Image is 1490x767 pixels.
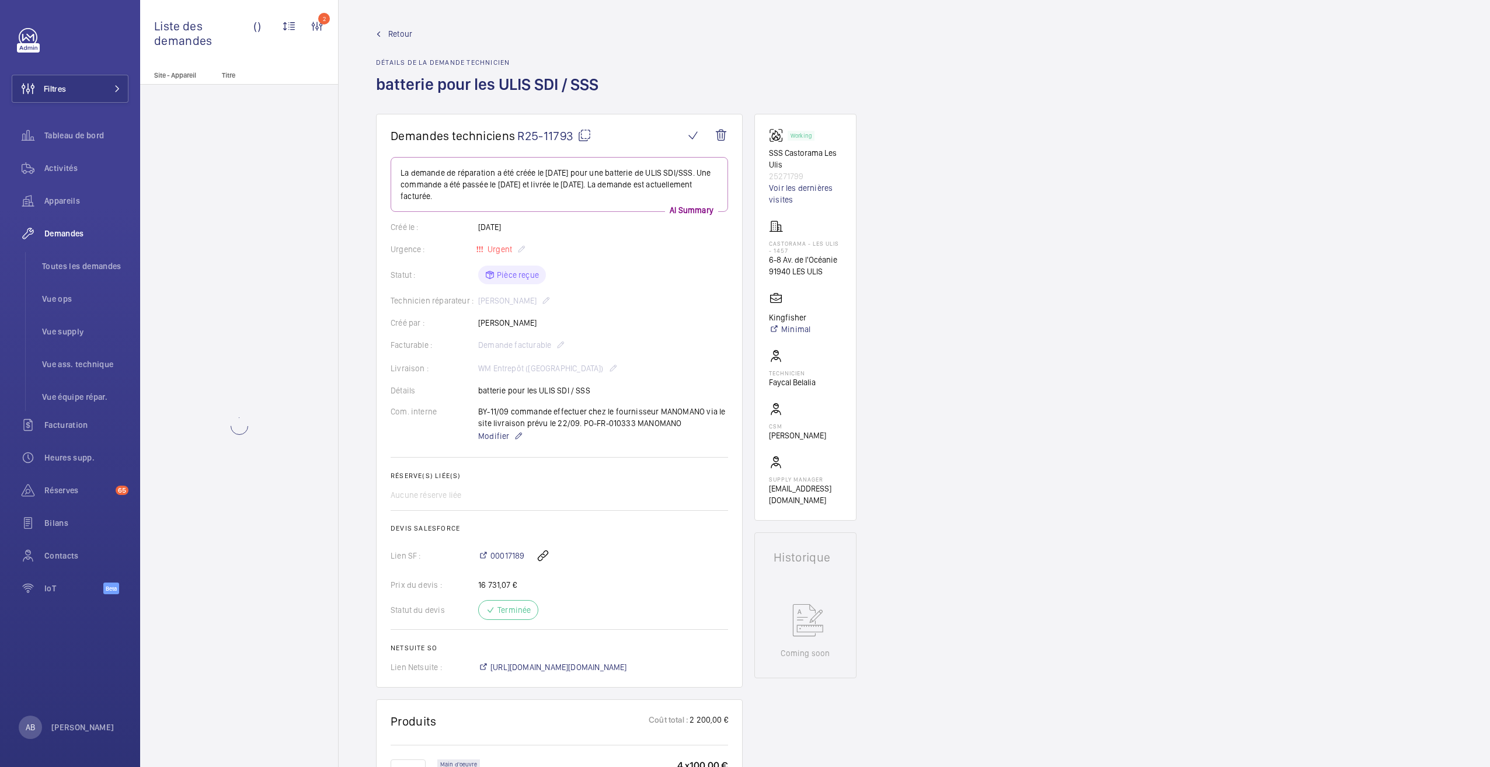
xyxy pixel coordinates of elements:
[44,517,128,529] span: Bilans
[769,254,842,266] p: 6-8 Av. de l'Océanie
[376,74,605,114] h1: batterie pour les ULIS SDI / SSS
[517,128,591,143] span: R25-11793
[44,195,128,207] span: Appareils
[791,134,812,138] p: Working
[490,550,524,562] span: 00017189
[103,583,119,594] span: Beta
[391,524,728,532] h2: Devis Salesforce
[478,661,627,673] a: [URL][DOMAIN_NAME][DOMAIN_NAME]
[769,323,810,335] a: Minimal
[769,266,842,277] p: 91940 LES ULIS
[42,260,128,272] span: Toutes les demandes
[769,240,842,254] p: Castorama - LES ULIS - 1457
[391,644,728,652] h2: Netsuite SO
[42,358,128,370] span: Vue ass. technique
[769,483,842,506] p: [EMAIL_ADDRESS][DOMAIN_NAME]
[44,162,128,174] span: Activités
[42,326,128,337] span: Vue supply
[391,714,437,728] h1: Produits
[222,71,299,79] p: Titre
[401,167,718,202] p: La demande de réparation a été créée le [DATE] pour une batterie de ULIS SDI/SSS. Une commande a ...
[44,419,128,431] span: Facturation
[769,147,842,170] p: SSS Castorama Les Ulis
[478,430,509,442] span: Modifier
[140,71,217,79] p: Site - Appareil
[44,452,128,463] span: Heures supp.
[649,714,688,728] p: Coût total :
[42,293,128,305] span: Vue ops
[769,476,842,483] p: Supply manager
[478,550,524,562] a: 00017189
[490,661,627,673] span: [URL][DOMAIN_NAME][DOMAIN_NAME]
[44,130,128,141] span: Tableau de bord
[388,28,412,40] span: Retour
[44,83,66,95] span: Filtres
[44,550,128,562] span: Contacts
[774,552,837,563] h1: Historique
[769,170,842,182] p: 25271799
[665,204,718,216] p: AI Summary
[769,182,842,205] a: Voir les dernières visites
[376,58,605,67] h2: Détails de la demande technicien
[42,391,128,403] span: Vue équipe répar.
[769,312,810,323] p: Kingfisher
[769,369,816,376] p: Technicien
[769,128,788,142] img: fire_alarm.svg
[769,423,826,430] p: CSM
[44,228,128,239] span: Demandes
[44,484,111,496] span: Réserves
[154,19,253,48] span: Liste des demandes
[116,486,128,495] span: 65
[688,714,728,728] p: 2 200,00 €
[440,762,477,766] p: Main d'oeuvre
[781,647,830,659] p: Coming soon
[769,376,816,388] p: Faycal Belalia
[769,430,826,441] p: [PERSON_NAME]
[12,75,128,103] button: Filtres
[391,128,515,143] span: Demandes techniciens
[391,472,728,480] h2: Réserve(s) liée(s)
[26,721,35,733] p: AB
[51,721,114,733] p: [PERSON_NAME]
[44,583,103,594] span: IoT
